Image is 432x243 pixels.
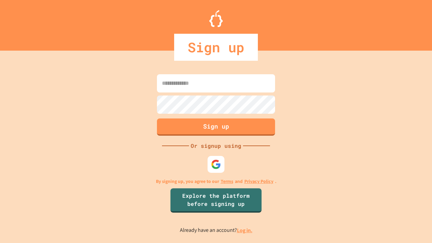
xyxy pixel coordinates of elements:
[170,188,262,213] a: Explore the platform before signing up
[221,178,233,185] a: Terms
[156,178,276,185] p: By signing up, you agree to our and .
[237,227,252,234] a: Log in.
[211,159,221,169] img: google-icon.svg
[180,226,252,235] p: Already have an account?
[209,10,223,27] img: Logo.svg
[157,118,275,136] button: Sign up
[244,178,273,185] a: Privacy Policy
[174,34,258,61] div: Sign up
[189,142,243,150] div: Or signup using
